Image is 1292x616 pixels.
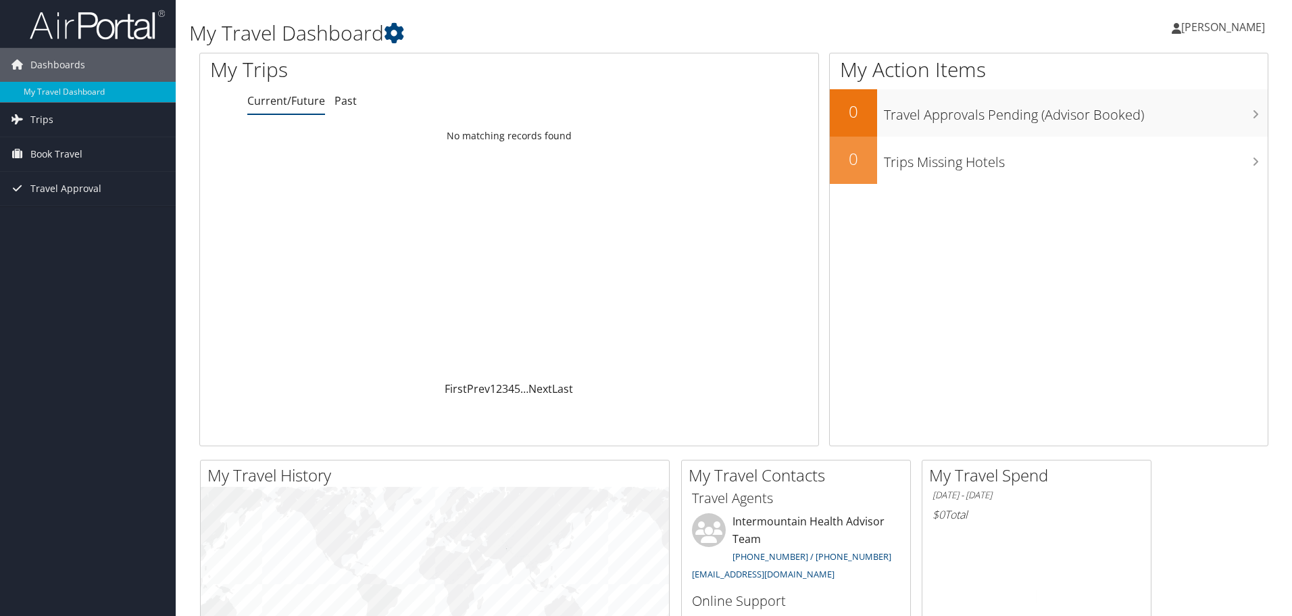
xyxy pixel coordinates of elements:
[830,100,877,123] h2: 0
[933,507,945,522] span: $0
[528,381,552,396] a: Next
[30,48,85,82] span: Dashboards
[692,592,900,611] h3: Online Support
[467,381,490,396] a: Prev
[334,93,357,108] a: Past
[933,489,1141,502] h6: [DATE] - [DATE]
[210,55,551,84] h1: My Trips
[490,381,496,396] a: 1
[445,381,467,396] a: First
[496,381,502,396] a: 2
[689,464,910,487] h2: My Travel Contacts
[552,381,573,396] a: Last
[502,381,508,396] a: 3
[30,172,101,206] span: Travel Approval
[830,89,1268,137] a: 0Travel Approvals Pending (Advisor Booked)
[30,137,82,171] span: Book Travel
[30,103,53,137] span: Trips
[830,147,877,170] h2: 0
[1181,20,1265,34] span: [PERSON_NAME]
[1172,7,1278,47] a: [PERSON_NAME]
[514,381,520,396] a: 5
[732,550,891,563] a: [PHONE_NUMBER] / [PHONE_NUMBER]
[189,19,916,47] h1: My Travel Dashboard
[207,464,669,487] h2: My Travel History
[830,55,1268,84] h1: My Action Items
[508,381,514,396] a: 4
[692,489,900,508] h3: Travel Agents
[929,464,1151,487] h2: My Travel Spend
[685,513,907,586] li: Intermountain Health Advisor Team
[247,93,325,108] a: Current/Future
[692,568,835,580] a: [EMAIL_ADDRESS][DOMAIN_NAME]
[884,99,1268,124] h3: Travel Approvals Pending (Advisor Booked)
[520,381,528,396] span: …
[30,9,165,41] img: airportal-logo.png
[830,137,1268,184] a: 0Trips Missing Hotels
[200,124,818,148] td: No matching records found
[884,146,1268,172] h3: Trips Missing Hotels
[933,507,1141,522] h6: Total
